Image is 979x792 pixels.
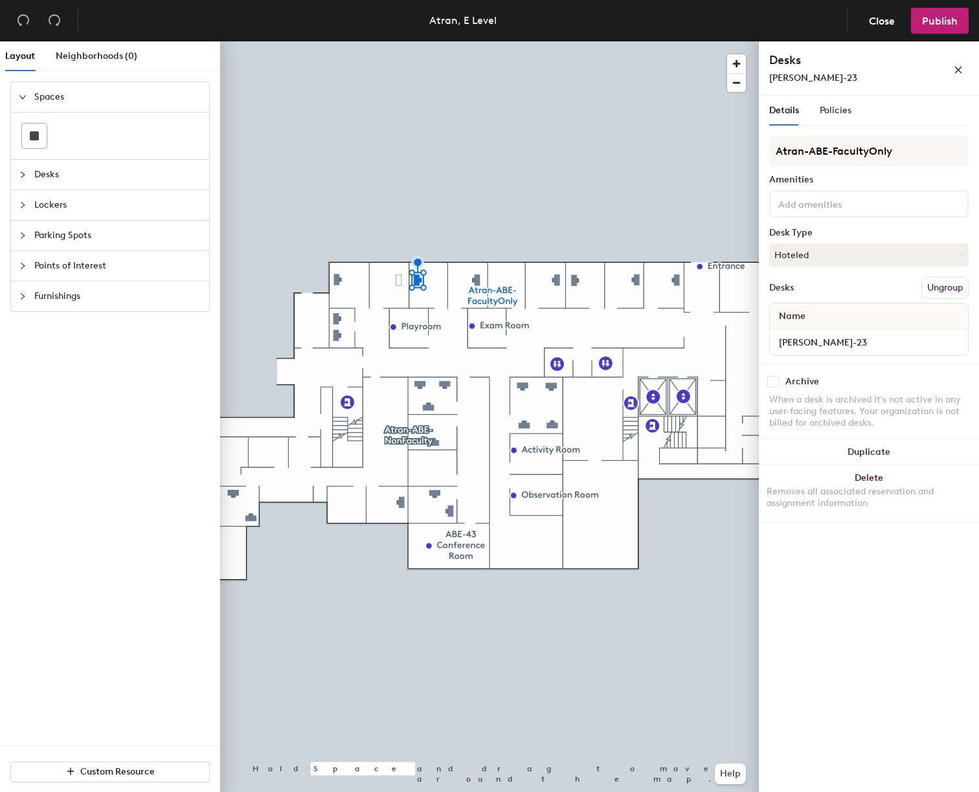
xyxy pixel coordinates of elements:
span: Spaces [34,82,201,112]
div: Amenities [769,175,969,185]
input: Add amenities [776,195,892,211]
span: Publish [922,15,958,27]
span: Policies [820,105,851,116]
span: expanded [19,93,27,101]
span: collapsed [19,201,27,209]
span: Neighborhoods (0) [56,50,137,61]
button: Publish [911,8,969,34]
button: Ungroup [921,277,969,299]
div: Removes all associated reservation and assignment information [767,486,971,509]
span: Lockers [34,190,201,220]
span: collapsed [19,232,27,239]
span: Parking Spots [34,221,201,250]
button: Custom Resource [10,762,210,782]
div: Desk Type [769,228,969,238]
div: Atran, E Level [429,12,497,28]
button: DeleteRemoves all associated reservation and assignment information [759,465,979,522]
div: Desks [769,283,794,293]
button: Close [858,8,906,34]
span: Furnishings [34,281,201,311]
button: Redo (⌘ + ⇧ + Z) [41,8,67,34]
span: Custom Resource [80,766,155,777]
span: Details [769,105,799,116]
span: Close [869,15,895,27]
span: Layout [5,50,35,61]
button: Help [715,764,746,784]
span: collapsed [19,171,27,179]
span: collapsed [19,262,27,270]
button: Hoteled [769,243,969,267]
span: collapsed [19,292,27,300]
span: undo [17,14,30,27]
button: Duplicate [759,439,979,465]
div: When a desk is archived it's not active in any user-facing features. Your organization is not bil... [769,394,969,429]
div: Archive [785,377,819,387]
h4: Desks [769,52,912,69]
span: Desks [34,160,201,190]
span: Points of Interest [34,251,201,281]
span: [PERSON_NAME]-23 [769,72,857,83]
span: close [954,65,963,74]
input: Unnamed desk [772,333,965,351]
span: Name [772,305,812,328]
button: Undo (⌘ + Z) [10,8,36,34]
